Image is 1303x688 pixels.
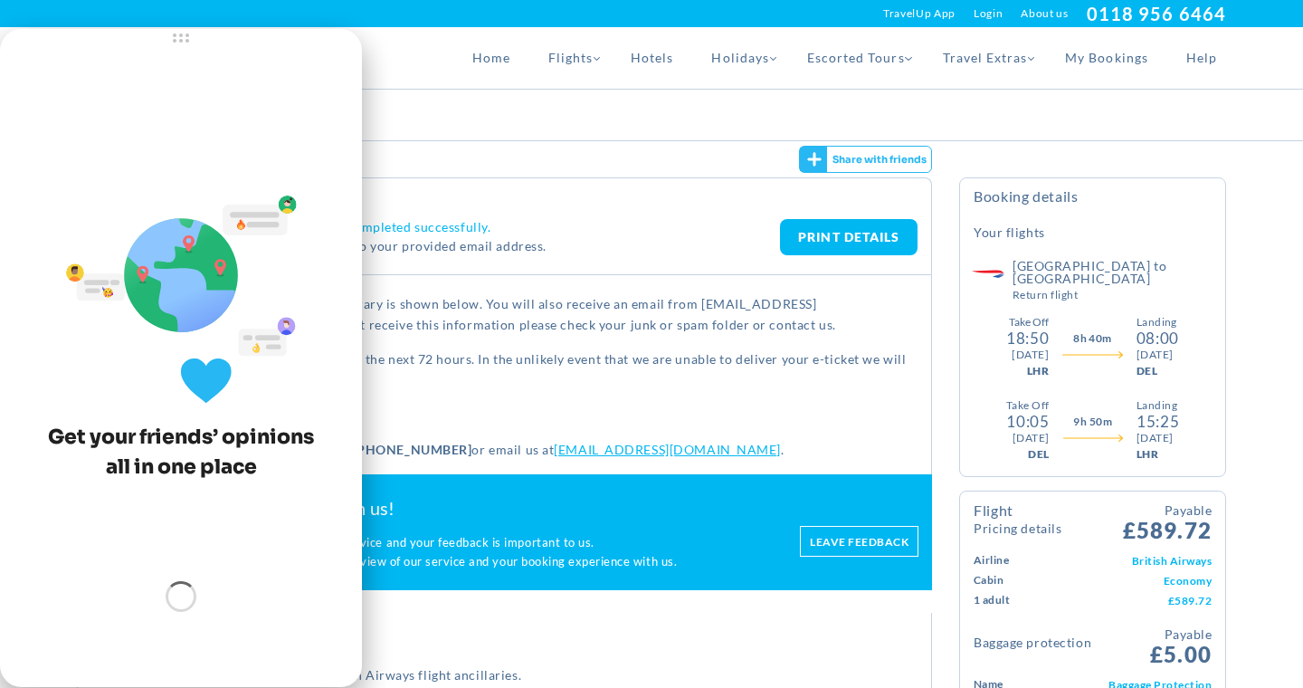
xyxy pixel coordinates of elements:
[1150,625,1212,665] span: £5.00
[800,526,918,557] a: Leave feedback
[1137,446,1179,463] div: LHR
[1009,314,1049,330] div: Take Off
[1012,347,1049,363] div: [DATE]
[1013,260,1212,301] h5: [GEOGRAPHIC_DATA] to [GEOGRAPHIC_DATA]
[529,27,612,89] a: Flights
[780,219,918,255] a: PRINT DETAILS
[971,260,1007,287] img: British Airways
[1073,330,1112,347] span: 8h 40m
[974,503,1061,535] h4: Flight
[353,442,472,457] strong: [PHONE_NUMBER]
[1027,363,1049,379] div: LHR
[453,27,529,89] a: Home
[1137,397,1179,414] div: Landing
[91,664,918,685] p: Please visit to book British Airways flight ancillaries.
[974,522,1061,535] small: Pricing Details
[1006,414,1049,430] div: 10:05
[1073,414,1112,430] span: 9h 50m
[90,533,782,572] p: We are continuously working to improve our service and your feedback is important to us. We will ...
[974,636,1091,649] h4: Baggage Protection
[788,27,924,89] a: Escorted Tours
[90,497,782,520] h2: Please share your experience with us!
[137,235,780,256] p: A confirmation email has been sent to your provided email address.
[1137,314,1179,330] div: Landing
[799,146,933,173] gamitee-button: Get your friends' opinions
[1028,446,1049,463] div: DEL
[137,219,780,235] h4: Thank You. Your booking has been completed successfully.
[1013,430,1050,446] div: [DATE]
[91,293,918,336] p: Your booking has been created and the itinerary is shown below. You will also receive an email fr...
[1046,27,1167,89] a: My Bookings
[612,27,692,89] a: Hotels
[1137,414,1179,430] div: 15:25
[974,550,1049,570] td: Airline
[692,27,787,89] a: Holidays
[91,628,918,646] h2: Airline Information
[1087,3,1226,24] a: 0118 956 6464
[974,590,1049,610] td: 1 Adult
[91,349,918,391] p: You should expect to receive your e-ticket in the next 72 hours. In the unlikely event that we ar...
[1137,330,1179,347] div: 08:00
[1013,290,1212,301] small: Return Flight
[1137,430,1179,446] div: [DATE]
[1049,550,1212,570] td: British Airways
[974,224,1045,242] h5: Your Flights
[554,442,781,457] a: [EMAIL_ADDRESS][DOMAIN_NAME]
[1049,570,1212,590] td: Economy
[1150,625,1212,644] small: Payable
[1049,590,1212,610] td: £589.72
[1167,27,1226,89] a: Help
[1006,397,1050,414] div: Take Off
[1123,501,1212,520] small: Payable
[1137,347,1179,363] div: [DATE]
[974,187,1212,219] h4: Booking Details
[1137,363,1179,379] div: DEL
[1006,330,1049,347] div: 18:50
[924,27,1047,89] a: Travel Extras
[91,187,918,205] h2: Booking Confirmation
[1123,501,1212,541] span: £589.72
[91,439,918,460] p: For any further assistance please call us on or email us at .
[974,570,1049,590] td: Cabin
